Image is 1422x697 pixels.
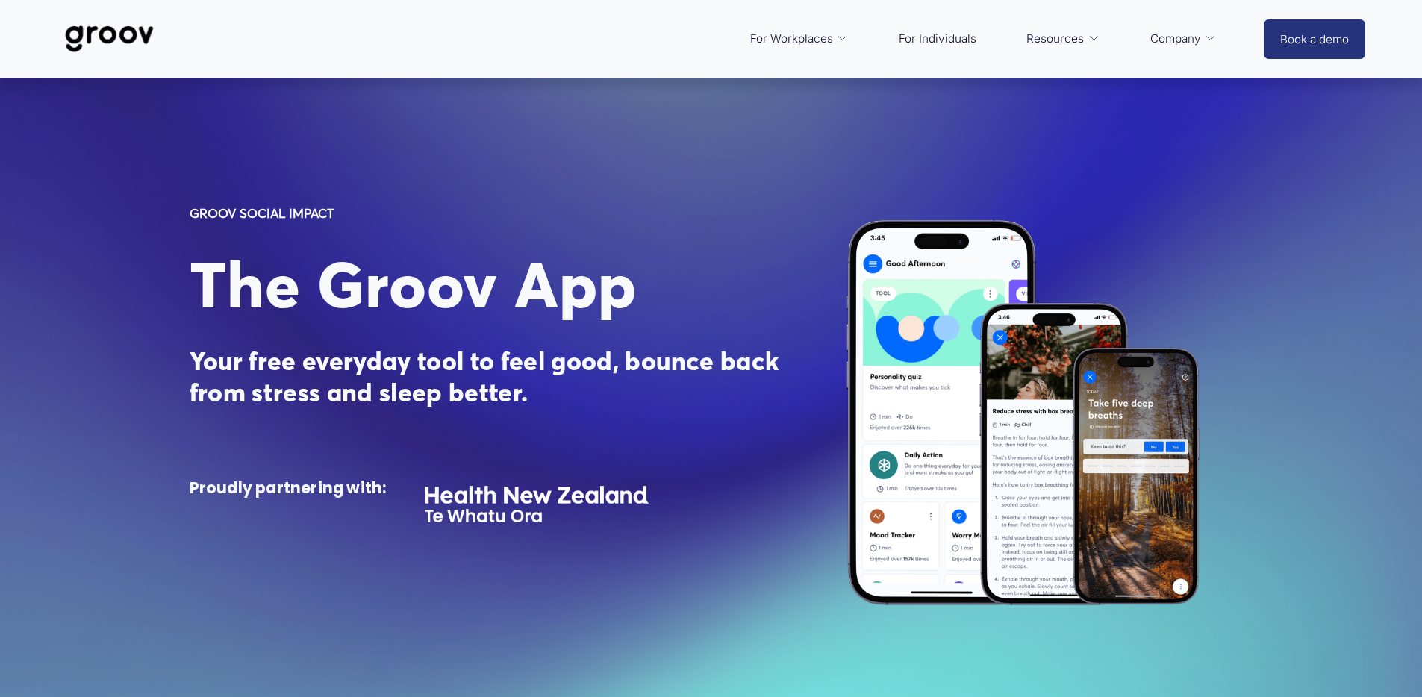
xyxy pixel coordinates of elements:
[190,346,785,408] strong: Your free everyday tool to feel good, bounce back from stress and sleep better.
[1143,21,1224,57] a: folder dropdown
[891,21,984,57] a: For Individuals
[190,246,637,324] span: The Groov App
[743,21,856,57] a: folder dropdown
[190,478,387,498] strong: Proudly partnering with:
[750,28,833,49] span: For Workplaces
[1264,19,1365,59] a: Book a demo
[190,205,334,221] strong: GROOV SOCIAL IMPACT
[1019,21,1107,57] a: folder dropdown
[1150,28,1201,49] span: Company
[1026,28,1084,49] span: Resources
[57,14,162,63] img: Groov | Workplace Science Platform | Unlock Performance | Drive Results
